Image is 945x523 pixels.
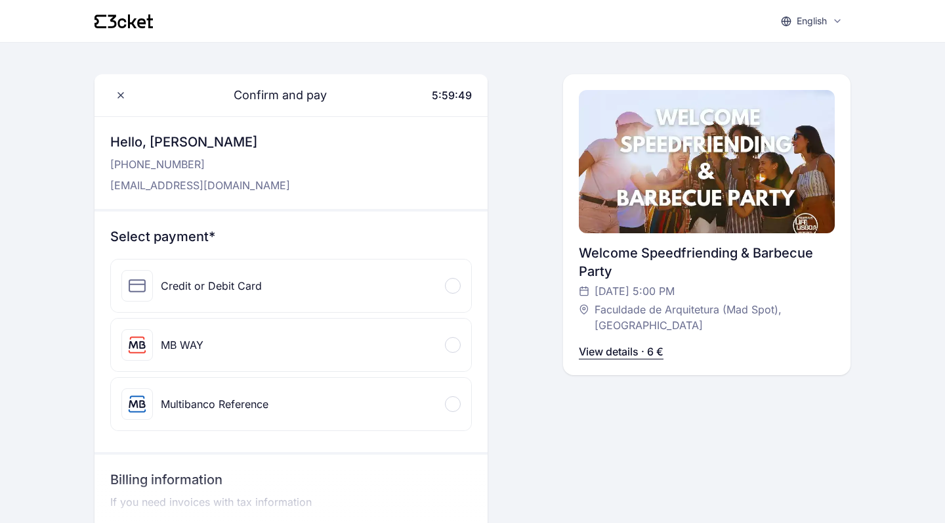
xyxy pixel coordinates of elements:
[110,156,290,172] p: [PHONE_NUMBER]
[797,14,827,28] p: English
[110,494,472,520] p: If you need invoices with tax information
[161,396,268,412] div: Multibanco Reference
[110,470,472,494] h3: Billing information
[110,177,290,193] p: [EMAIL_ADDRESS][DOMAIN_NAME]
[110,227,472,246] h3: Select payment*
[161,278,262,294] div: Credit or Debit Card
[579,244,835,281] div: Welcome Speedfriending & Barbecue Party
[110,133,290,151] h3: Hello, [PERSON_NAME]
[595,283,675,299] span: [DATE] 5:00 PM
[595,302,822,333] span: Faculdade de Arquitetura (Mad Spot), [GEOGRAPHIC_DATA]
[432,89,472,102] span: 5:59:49
[161,337,203,353] div: MB WAY
[218,86,327,104] span: Confirm and pay
[579,344,663,359] p: View details · 6 €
